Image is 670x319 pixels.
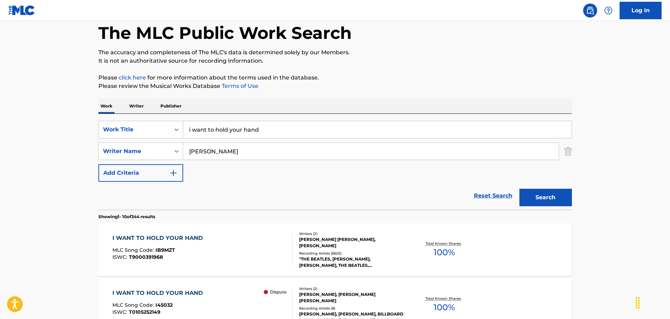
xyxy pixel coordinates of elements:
div: Writer Name [103,147,166,155]
a: I WANT TO HOLD YOUR HANDMLC Song Code:IB9MZTISWC:T9000391968Writers (2)[PERSON_NAME] [PERSON_NAME... [98,223,572,276]
a: Reset Search [470,188,516,203]
h1: The MLC Public Work Search [98,22,352,43]
p: Total Known Shares: [426,241,463,246]
p: Dispute [270,289,286,295]
iframe: Chat Widget [635,285,670,319]
img: Delete Criterion [564,143,572,160]
div: I WANT TO HOLD YOUR HAND [112,234,206,242]
div: "THE BEATLES, [PERSON_NAME], [PERSON_NAME], THE BEATLES, [PERSON_NAME], THE BEATLES, THE BEATLES,... [299,256,405,269]
a: Terms of Use [220,83,258,89]
div: [PERSON_NAME] [PERSON_NAME], [PERSON_NAME] [299,236,405,249]
div: Recording Artists ( 8 ) [299,306,405,311]
p: Work [98,99,115,113]
span: ISWC : [112,254,129,260]
p: Publisher [158,99,184,113]
span: T9000391968 [129,254,163,260]
img: 9d2ae6d4665cec9f34b9.svg [169,169,178,177]
img: MLC Logo [8,5,35,15]
img: search [586,6,594,15]
div: Work Title [103,125,166,134]
div: Drag [632,292,643,313]
a: click here [119,74,146,81]
form: Search Form [98,121,572,210]
p: Writer [127,99,146,113]
span: 100 % [434,246,455,259]
div: Writers ( 2 ) [299,286,405,291]
a: Public Search [583,4,597,18]
button: Add Criteria [98,164,183,182]
div: Writers ( 2 ) [299,231,405,236]
span: ISWC : [112,309,129,315]
p: Please for more information about the terms used in the database. [98,74,572,82]
span: 100 % [434,301,455,314]
p: It is not an authoritative source for recording information. [98,57,572,65]
img: help [604,6,613,15]
p: The accuracy and completeness of The MLC's data is determined solely by our Members. [98,48,572,57]
p: Total Known Shares: [426,296,463,301]
div: Help [601,4,615,18]
a: Log In [620,2,662,19]
button: Search [519,189,572,206]
span: IB9MZT [156,247,175,253]
p: Showing 1 - 10 of 344 results [98,214,155,220]
span: I45032 [156,302,173,308]
p: Please review the Musical Works Database [98,82,572,90]
span: T0105252149 [129,309,160,315]
div: [PERSON_NAME], [PERSON_NAME] [PERSON_NAME] [299,291,405,304]
div: Recording Artists ( 6625 ) [299,251,405,256]
span: MLC Song Code : [112,302,156,308]
div: I WANT TO HOLD YOUR HAND [112,289,206,297]
span: MLC Song Code : [112,247,156,253]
